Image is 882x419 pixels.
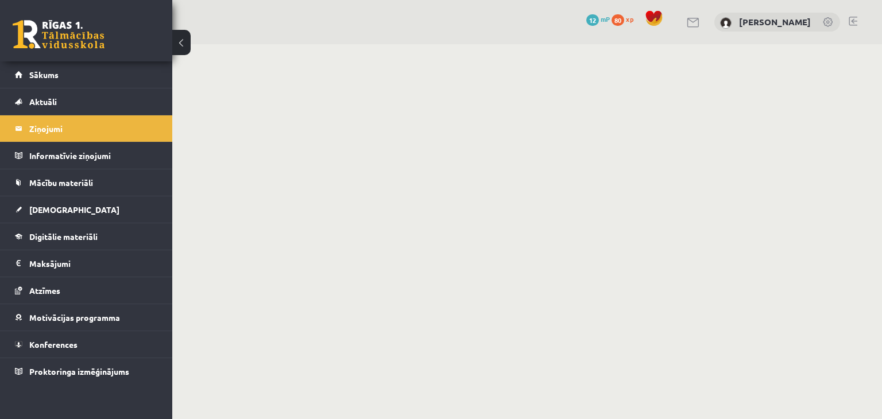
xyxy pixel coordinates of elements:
a: Maksājumi [15,250,158,277]
span: Digitālie materiāli [29,231,98,242]
span: xp [626,14,633,24]
a: 12 mP [586,14,610,24]
a: 80 xp [612,14,639,24]
span: 12 [586,14,599,26]
a: Motivācijas programma [15,304,158,331]
a: Informatīvie ziņojumi [15,142,158,169]
span: Sākums [29,69,59,80]
a: [PERSON_NAME] [739,16,811,28]
a: Digitālie materiāli [15,223,158,250]
a: Aktuāli [15,88,158,115]
span: [DEMOGRAPHIC_DATA] [29,204,119,215]
a: Atzīmes [15,277,158,304]
legend: Ziņojumi [29,115,158,142]
span: Proktoringa izmēģinājums [29,366,129,377]
a: Proktoringa izmēģinājums [15,358,158,385]
legend: Maksājumi [29,250,158,277]
a: Ziņojumi [15,115,158,142]
a: Konferences [15,331,158,358]
legend: Informatīvie ziņojumi [29,142,158,169]
a: Mācību materiāli [15,169,158,196]
span: mP [601,14,610,24]
a: Sākums [15,61,158,88]
span: Atzīmes [29,285,60,296]
img: Alisa Griščuka [720,17,732,29]
a: Rīgas 1. Tālmācības vidusskola [13,20,105,49]
span: 80 [612,14,624,26]
span: Aktuāli [29,96,57,107]
a: [DEMOGRAPHIC_DATA] [15,196,158,223]
span: Motivācijas programma [29,312,120,323]
span: Konferences [29,339,78,350]
span: Mācību materiāli [29,177,93,188]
